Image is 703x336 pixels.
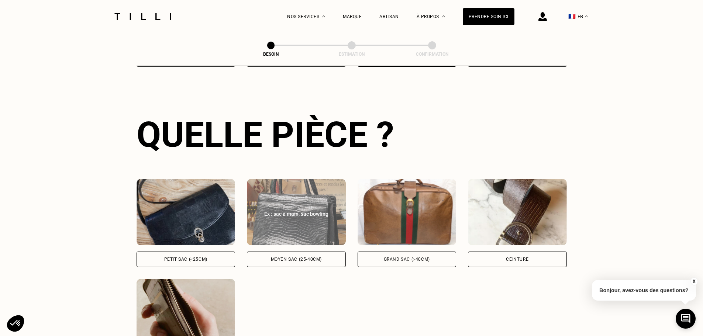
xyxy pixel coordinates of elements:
[568,13,576,20] span: 🇫🇷
[234,52,308,57] div: Besoin
[506,257,528,261] div: Ceinture
[592,280,696,301] p: Bonjour, avez-vous des questions?
[358,179,456,245] img: Tilli retouche votre Grand sac (>40cm)
[442,15,445,17] img: Menu déroulant à propos
[137,114,567,155] div: Quelle pièce ?
[379,14,399,19] a: Artisan
[384,257,430,261] div: Grand sac (>40cm)
[112,13,174,20] img: Logo du service de couturière Tilli
[322,15,325,17] img: Menu déroulant
[468,179,567,245] img: Tilli retouche votre Ceinture
[164,257,207,261] div: Petit sac (<25cm)
[690,277,697,285] button: X
[255,210,338,218] div: Ex : sac à main, sac bowling
[247,179,346,245] img: Tilli retouche votre Moyen sac (25-40cm)
[315,52,389,57] div: Estimation
[538,12,547,21] img: icône connexion
[463,8,514,25] a: Prendre soin ici
[137,179,235,245] img: Tilli retouche votre Petit sac (<25cm)
[343,14,362,19] a: Marque
[271,257,322,261] div: Moyen sac (25-40cm)
[585,15,588,17] img: menu déroulant
[395,52,469,57] div: Confirmation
